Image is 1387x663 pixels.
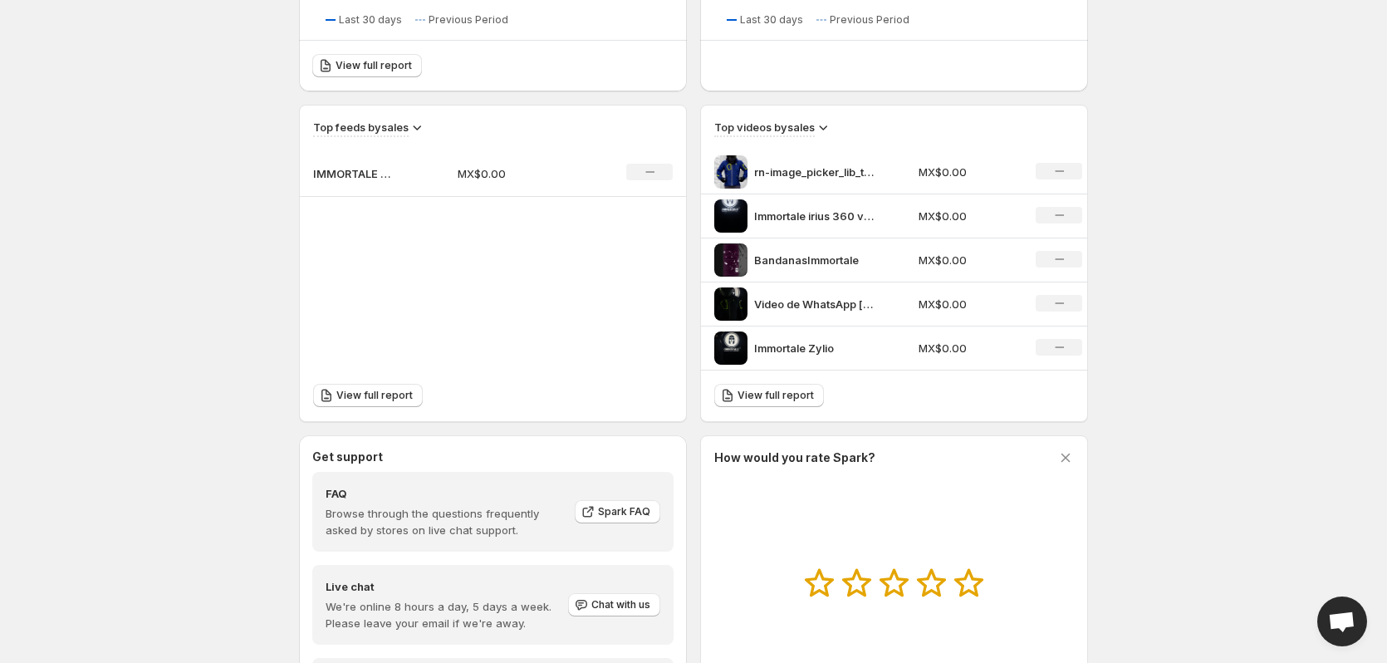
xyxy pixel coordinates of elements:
[575,500,660,523] a: Spark FAQ
[598,505,650,518] span: Spark FAQ
[919,164,1017,180] p: MX$0.00
[714,155,747,189] img: rn-image_picker_lib_temp_5cd83568-556e-47cc-a378-c751780cd6fb
[326,578,566,595] h4: Live chat
[1317,597,1367,646] div: Open chat
[313,384,423,407] a: View full report
[919,340,1017,356] p: MX$0.00
[919,208,1017,224] p: MX$0.00
[326,598,566,631] p: We're online 8 hours a day, 5 days a week. Please leave your email if we're away.
[568,593,660,616] button: Chat with us
[740,13,803,27] span: Last 30 days
[312,54,422,77] a: View full report
[754,208,879,224] p: Immortale irius 360 voz off
[714,199,747,233] img: Immortale irius 360 voz off
[429,13,508,27] span: Previous Period
[313,165,396,182] p: IMMORTALE RIDE
[738,389,814,402] span: View full report
[336,389,413,402] span: View full report
[458,165,576,182] p: MX$0.00
[754,252,879,268] p: BandanasImmortale
[326,485,563,502] h4: FAQ
[326,505,563,538] p: Browse through the questions frequently asked by stores on live chat support.
[919,296,1017,312] p: MX$0.00
[714,331,747,365] img: Immortale Zylio
[830,13,909,27] span: Previous Period
[591,598,650,611] span: Chat with us
[339,13,402,27] span: Last 30 days
[312,449,383,465] h3: Get support
[714,449,875,466] h3: How would you rate Spark?
[754,340,879,356] p: Immortale Zylio
[336,59,412,72] span: View full report
[313,119,409,135] h3: Top feeds by sales
[714,243,747,277] img: BandanasImmortale
[714,287,747,321] img: Video de WhatsApp 2025-09-17 a las 122304_7dd24a44
[714,119,815,135] h3: Top videos by sales
[754,164,879,180] p: rn-image_picker_lib_temp_5cd83568-556e-47cc-a378-c751780cd6fb
[714,384,824,407] a: View full report
[919,252,1017,268] p: MX$0.00
[754,296,879,312] p: Video de WhatsApp [DATE] a las 122304_7dd24a44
